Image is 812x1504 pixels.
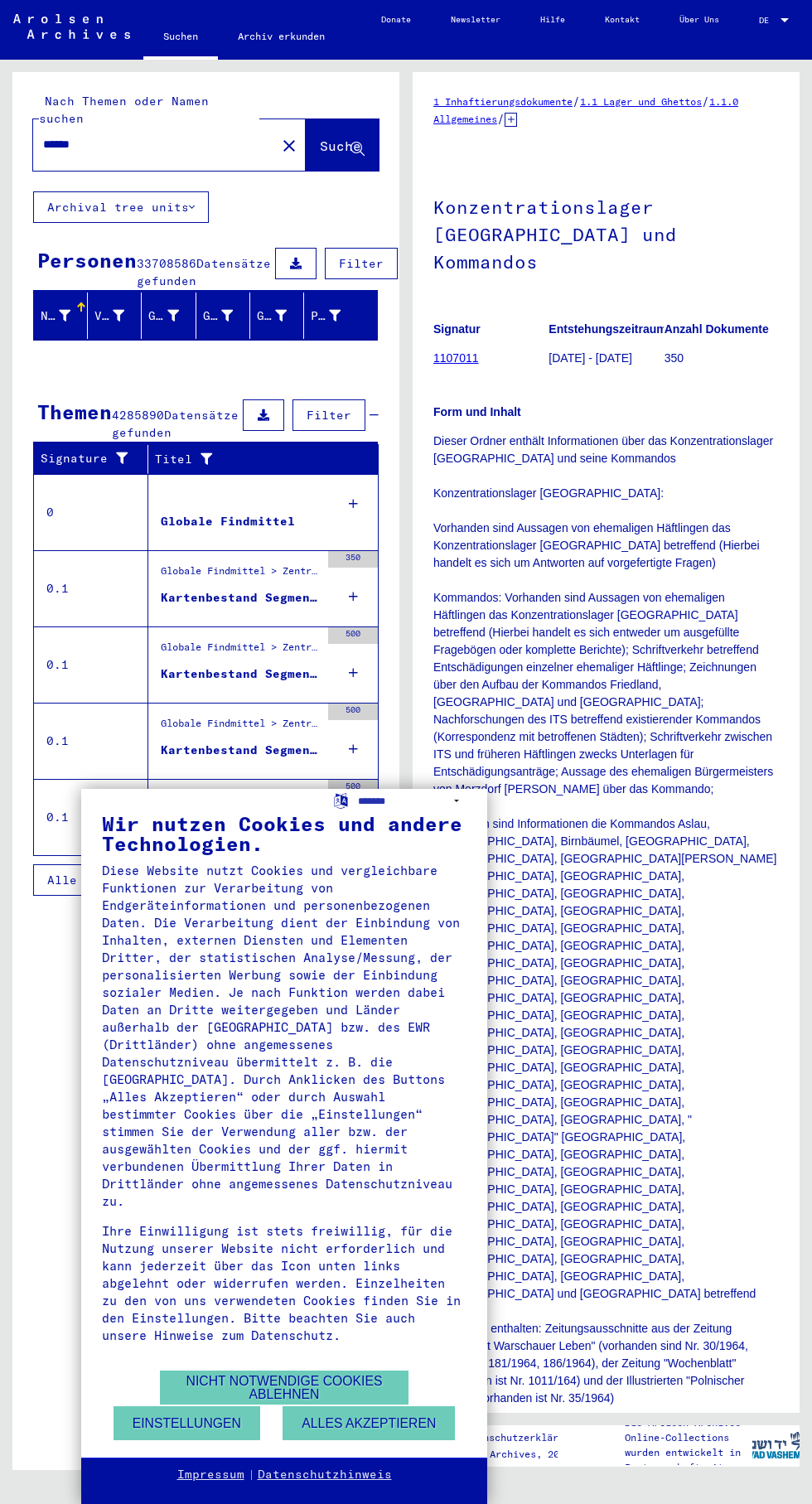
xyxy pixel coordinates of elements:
[102,814,466,854] div: Wir nutzen Cookies und andere Technologien.
[358,789,466,813] select: Sprache auswählen
[258,1467,392,1483] a: Datenschutzhinweis
[283,1406,455,1440] button: Alles akzeptieren
[160,1371,408,1405] button: Nicht notwendige Cookies ablehnen
[114,1406,260,1440] button: Einstellungen
[102,862,466,1210] div: Diese Website nutzt Cookies und vergleichbare Funktionen zur Verarbeitung von Endgeräteinformatio...
[177,1467,244,1483] a: Impressum
[332,791,350,807] label: Sprache auswählen
[102,1222,466,1344] div: Ihre Einwilligung ist stets freiwillig, für die Nutzung unserer Website nicht erforderlich und ka...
